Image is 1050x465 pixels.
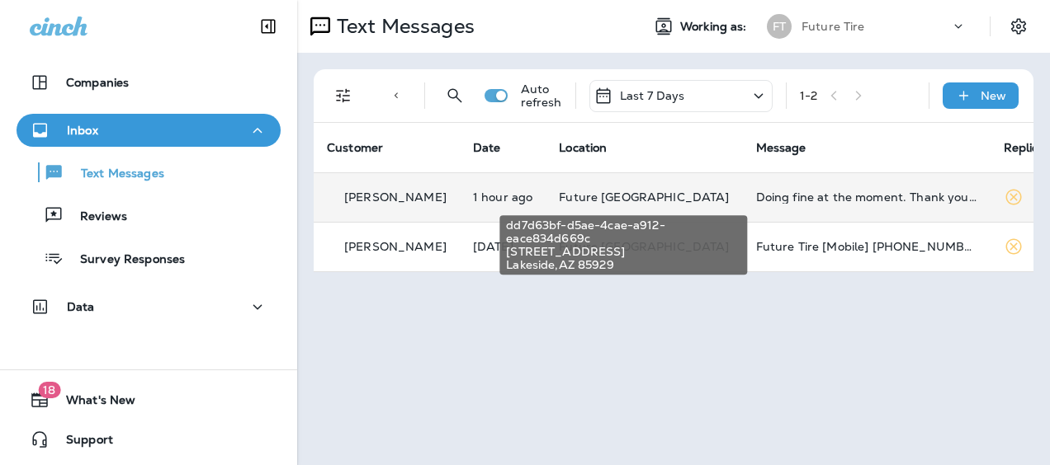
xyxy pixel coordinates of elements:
[327,140,383,155] span: Customer
[330,14,475,39] p: Text Messages
[620,89,685,102] p: Last 7 Days
[245,10,291,43] button: Collapse Sidebar
[17,290,281,323] button: Data
[38,382,60,398] span: 18
[50,393,135,413] span: What's New
[802,20,865,33] p: Future Tire
[521,82,562,109] p: Auto refresh
[50,433,113,453] span: Support
[344,240,447,253] p: [PERSON_NAME]
[756,190,977,204] div: Doing fine at the moment. Thank you for the text.
[17,198,281,233] button: Reviews
[506,245,740,258] span: [STREET_ADDRESS]
[64,167,164,182] p: Text Messages
[473,190,532,204] p: Sep 10, 2025 10:51 AM
[67,300,95,313] p: Data
[680,20,750,34] span: Working as:
[17,383,281,416] button: 18What's New
[800,89,817,102] div: 1 - 2
[1004,12,1033,41] button: Settings
[64,252,185,268] p: Survey Responses
[559,140,607,155] span: Location
[17,155,281,190] button: Text Messages
[1004,140,1047,155] span: Replied
[438,79,471,112] button: Search Messages
[473,240,532,253] p: Sep 6, 2025 09:58 PM
[327,79,360,112] button: Filters
[67,124,98,137] p: Inbox
[17,114,281,147] button: Inbox
[506,258,740,271] span: Lakeside , AZ 85929
[344,190,447,204] p: [PERSON_NAME]
[559,190,729,204] span: Future [GEOGRAPHIC_DATA]
[981,89,1006,102] p: New
[767,14,792,39] div: FT
[756,140,806,155] span: Message
[473,140,501,155] span: Date
[66,76,129,89] p: Companies
[756,240,977,253] div: Future Tire [Mobile] +192823211970
[17,66,281,99] button: Companies
[17,241,281,275] button: Survey Responses
[506,218,740,245] span: dd7d63bf-d5ae-4cae-a912-eace834d669c
[17,423,281,456] button: Support
[64,209,127,225] p: Reviews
